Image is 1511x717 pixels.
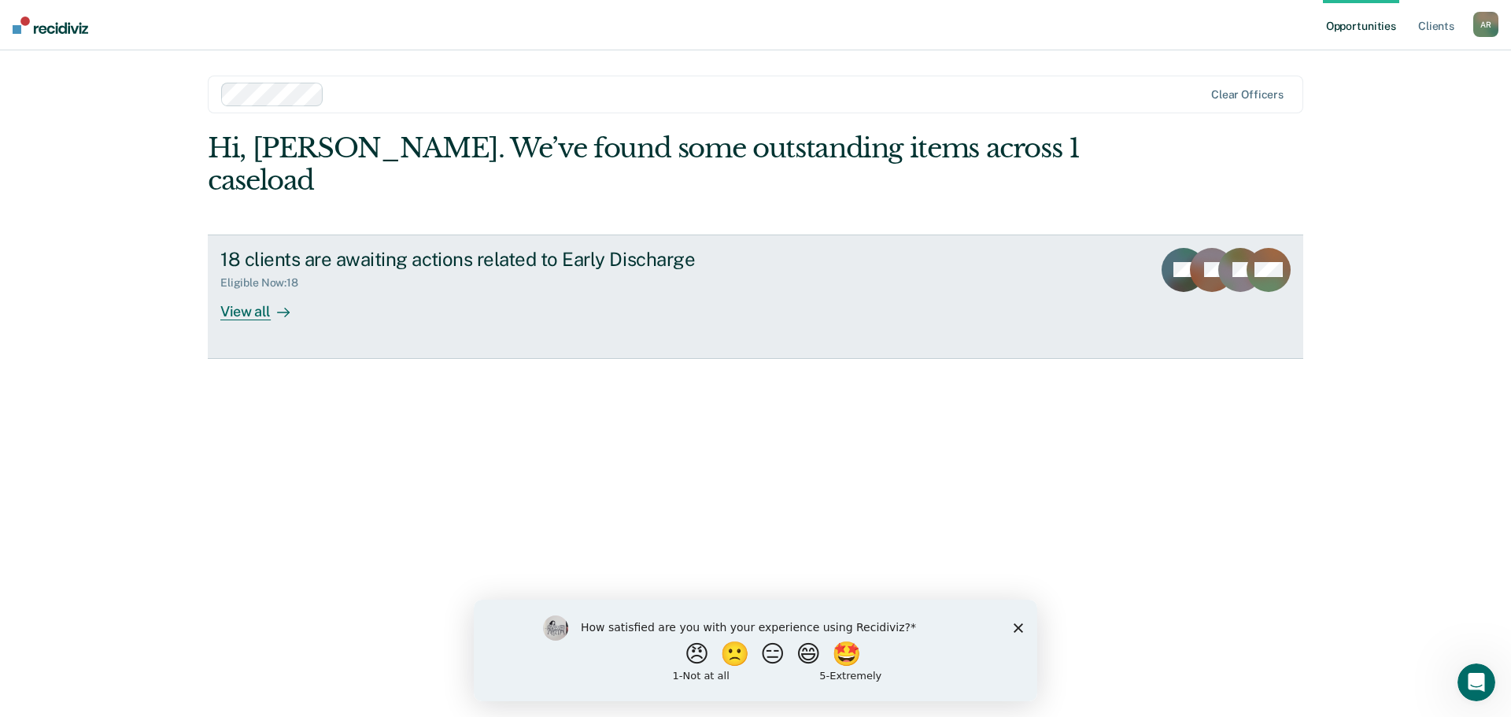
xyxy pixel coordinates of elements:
[13,17,88,34] img: Recidiviz
[208,235,1303,359] a: 18 clients are awaiting actions related to Early DischargeEligible Now:18View all
[1457,663,1495,701] iframe: Intercom live chat
[220,290,308,320] div: View all
[208,132,1084,197] div: Hi, [PERSON_NAME]. We’ve found some outstanding items across 1 caseload
[1211,88,1284,102] div: Clear officers
[1473,12,1498,37] div: A R
[220,276,311,290] div: Eligible Now : 18
[474,600,1037,701] iframe: Survey by Kim from Recidiviz
[1473,12,1498,37] button: AR
[220,248,773,271] div: 18 clients are awaiting actions related to Early Discharge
